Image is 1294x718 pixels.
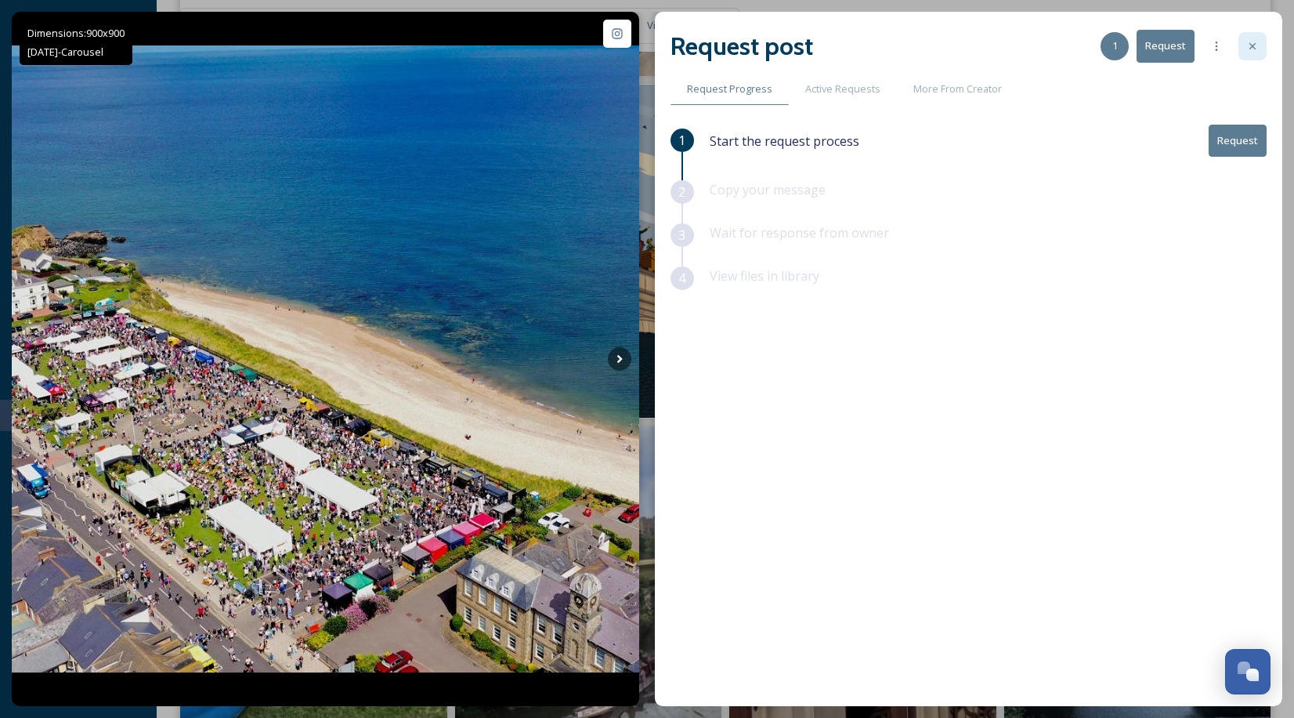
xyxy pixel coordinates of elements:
h2: Request post [670,27,813,65]
span: Copy your message [710,181,826,198]
span: Dimensions: 900 x 900 [27,26,125,40]
span: 2 [678,183,685,201]
span: View files in library [710,267,819,285]
span: 1 [1112,38,1118,53]
span: 4 [678,269,685,288]
span: Wait for response from owner [710,224,889,241]
button: Request [1137,30,1195,62]
button: Request [1209,125,1267,157]
span: More From Creator [913,82,1002,96]
span: 1 [678,131,685,150]
span: Request Progress [687,82,772,96]
button: Open Chat [1225,649,1271,694]
span: Start the request process [710,132,859,150]
span: 3 [678,226,685,245]
span: [DATE] - Carousel [27,45,103,59]
span: Active Requests [805,82,880,96]
img: Discover what's on across the Culture County in August🎨 🎨1 Aug | Exploring Ancient Japan at The O... [12,45,639,673]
